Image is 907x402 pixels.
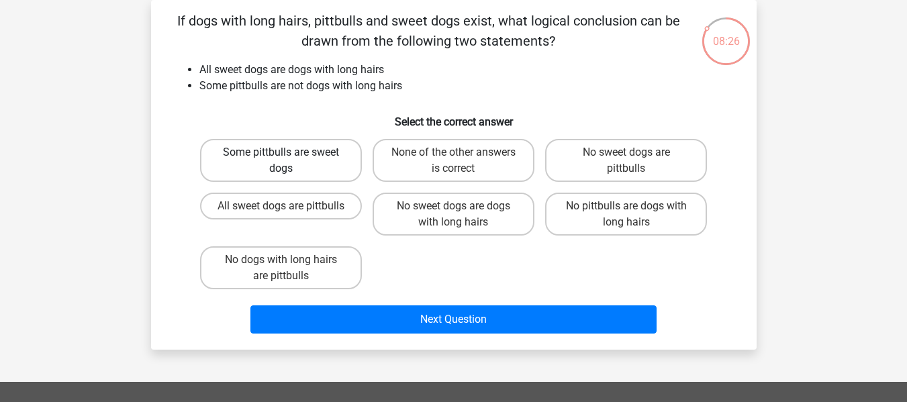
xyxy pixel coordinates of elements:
label: No sweet dogs are dogs with long hairs [373,193,534,236]
p: If dogs with long hairs, pittbulls and sweet dogs exist, what logical conclusion can be drawn fro... [173,11,685,51]
li: Some pittbulls are not dogs with long hairs [199,78,735,94]
li: All sweet dogs are dogs with long hairs [199,62,735,78]
div: 08:26 [701,16,751,50]
label: None of the other answers is correct [373,139,534,182]
button: Next Question [250,305,657,334]
label: No dogs with long hairs are pittbulls [200,246,362,289]
label: No pittbulls are dogs with long hairs [545,193,707,236]
label: Some pittbulls are sweet dogs [200,139,362,182]
h6: Select the correct answer [173,105,735,128]
label: All sweet dogs are pittbulls [200,193,362,219]
label: No sweet dogs are pittbulls [545,139,707,182]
